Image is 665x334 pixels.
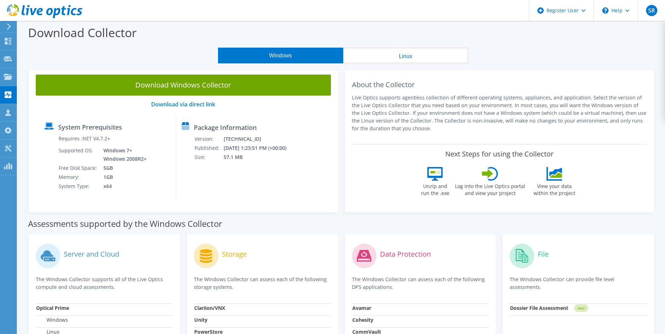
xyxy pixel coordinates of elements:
[352,94,647,132] p: Live Optics supports agentless collection of different operating systems, appliances, and applica...
[223,134,296,144] td: [TECHNICAL_ID]
[36,75,331,96] a: Download Windows Collector
[194,316,208,323] strong: Unity
[380,251,431,258] label: Data Protection
[58,124,122,131] label: System Prerequisites
[36,316,68,323] label: Windows
[28,25,137,41] label: Download Collector
[352,305,371,311] strong: Avamar
[578,306,585,310] tspan: NEW!
[58,163,98,173] td: Free Disk Space:
[59,135,110,142] label: Requires .NET V4.7.2+
[194,124,257,131] label: Package Information
[445,150,554,158] label: Next Steps for using the Collector
[419,181,451,197] label: Unzip and run the .exe
[58,173,98,182] td: Memory:
[455,181,525,197] label: Log into the Live Optics portal and view your project
[36,305,69,311] strong: Optical Prime
[510,305,568,311] strong: Dossier File Assessment
[602,7,609,14] svg: \n
[28,220,222,227] label: Assessments supported by the Windows Collector
[529,181,579,197] label: View your data within the project
[58,146,98,163] td: Supported OS:
[352,276,489,291] p: The Windows Collector can assess each of the following DPS applications.
[646,5,657,16] span: SR
[223,144,296,153] td: [DATE] 1:23:51 PM (+00:00)
[98,182,148,191] td: x64
[64,251,119,258] label: Server and Cloud
[222,251,247,258] label: Storage
[223,153,296,162] td: 57.1 MB
[218,48,343,63] button: Windows
[510,276,647,291] p: The Windows Collector can provide file level assessments.
[98,146,148,163] td: Windows 7+ Windows 2008R2+
[194,144,223,153] td: Published:
[151,100,215,108] a: Download via direct link
[194,276,331,291] p: The Windows Collector can assess each of the following storage systems.
[36,276,173,291] p: The Windows Collector supports all of the Live Optics compute and cloud assessments.
[194,134,223,144] td: Version:
[194,153,223,162] td: Size:
[538,251,549,258] label: File
[98,173,148,182] td: 1GB
[352,81,647,89] h2: About the Collector
[352,316,373,323] strong: Cohesity
[58,182,98,191] td: System Type:
[194,305,225,311] strong: Clariion/VNX
[343,48,468,63] button: Linux
[98,163,148,173] td: 5GB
